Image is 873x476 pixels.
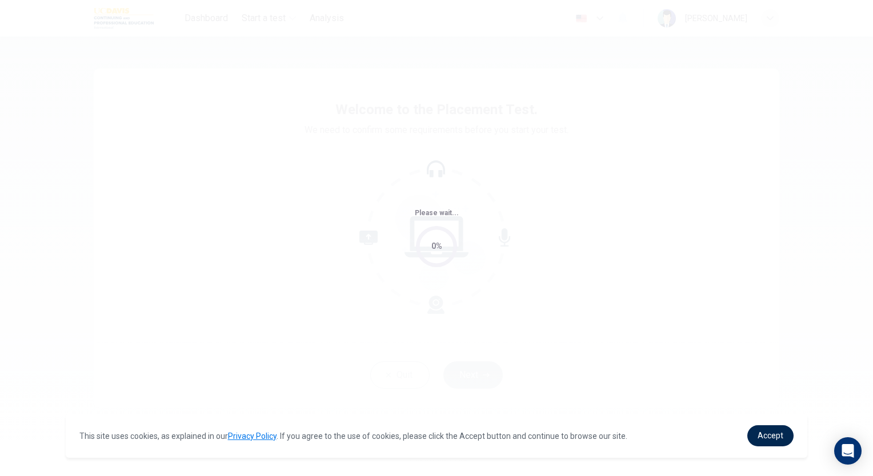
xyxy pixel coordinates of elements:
[79,431,627,441] span: This site uses cookies, as explained in our . If you agree to the use of cookies, please click th...
[834,437,862,465] div: Open Intercom Messenger
[66,414,808,458] div: cookieconsent
[431,240,442,253] div: 0%
[747,425,794,446] a: dismiss cookie message
[415,209,459,217] span: Please wait...
[228,431,277,441] a: Privacy Policy
[758,431,783,440] span: Accept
